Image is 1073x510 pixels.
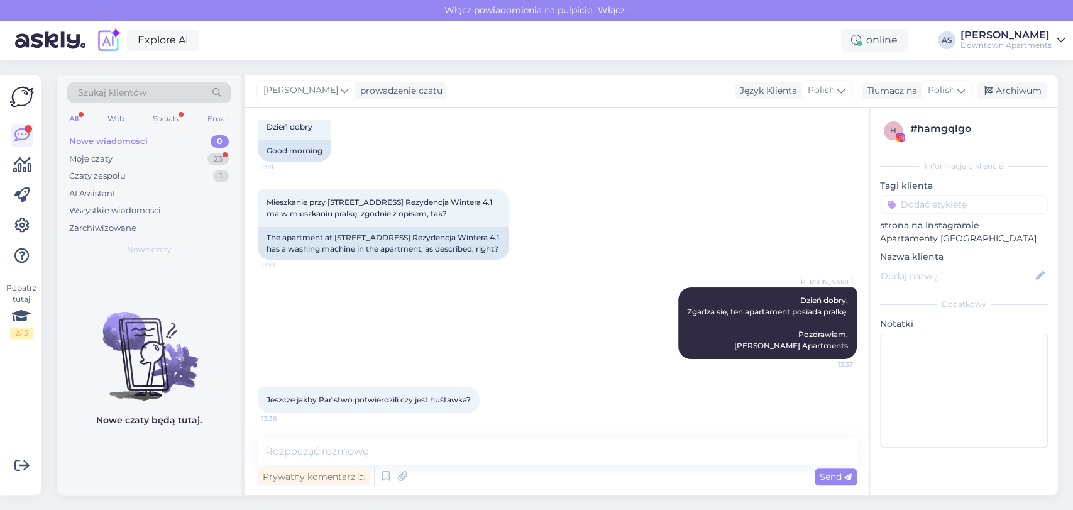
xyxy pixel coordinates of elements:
div: Downtown Apartments [960,40,1052,50]
div: Popatrz tutaj [10,282,33,339]
div: online [841,29,908,52]
div: Good morning [258,140,331,162]
div: All [67,111,81,127]
span: 13:37 [806,360,853,369]
div: [PERSON_NAME] [960,30,1052,40]
div: 0 [211,135,229,148]
div: Moje czaty [69,153,113,165]
p: Nowe czaty będą tutaj. [96,414,202,427]
input: Dodać etykietę [880,195,1048,214]
p: Nazwa klienta [880,250,1048,263]
span: Polish [808,84,835,97]
p: Notatki [880,318,1048,331]
div: Czaty zespołu [69,170,126,182]
span: Mieszkanie przy [STREET_ADDRESS] Rezydencja Wintera 4.1 ma w mieszkaniu pralkę, zgodnie z opisem,... [267,197,494,218]
span: 13:17 [261,260,309,270]
div: Informacje o kliencie [880,160,1048,172]
span: [PERSON_NAME] [799,277,853,287]
div: Prywatny komentarz [258,468,370,485]
span: Send [820,471,852,482]
a: Explore AI [127,30,199,51]
div: # hamgqlgo [910,121,1044,136]
img: Askly Logo [10,85,34,109]
div: 23 [207,153,229,165]
div: 2 / 3 [10,328,33,339]
div: Nowe wiadomości [69,135,148,148]
span: Polish [928,84,955,97]
span: Włącz [594,4,629,16]
div: prowadzenie czatu [355,84,443,97]
div: AI Assistant [69,187,116,200]
div: AS [938,31,955,49]
a: [PERSON_NAME]Downtown Apartments [960,30,1065,50]
span: Jeszcze jakby Państwo potwierdzili czy jest huśtawka? [267,395,471,404]
p: Tagi klienta [880,179,1048,192]
span: Szukaj klientów [78,86,146,99]
div: Web [105,111,127,127]
div: 1 [213,170,229,182]
div: Dodatkowy [880,299,1048,310]
div: The apartment at [STREET_ADDRESS] Rezydencja Wintera 4.1 has a washing machine in the apartment, ... [258,227,509,260]
span: Dzień dobry [267,122,312,131]
div: Socials [150,111,181,127]
span: [PERSON_NAME] [263,84,338,97]
div: Email [205,111,231,127]
span: h [890,126,896,135]
div: Archiwum [977,82,1047,99]
div: Język Klienta [735,84,797,97]
span: Nowe czaty [127,244,172,255]
span: 13:38 [261,414,309,423]
p: strona na Instagramie [880,219,1048,232]
img: explore-ai [96,27,122,53]
img: No chats [57,289,241,402]
input: Dodaj nazwę [881,269,1033,283]
span: 13:16 [261,162,309,172]
div: Tłumacz na [862,84,917,97]
p: Apartamenty [GEOGRAPHIC_DATA] [880,232,1048,245]
div: Zarchiwizowane [69,222,136,235]
div: Wszystkie wiadomości [69,204,161,217]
